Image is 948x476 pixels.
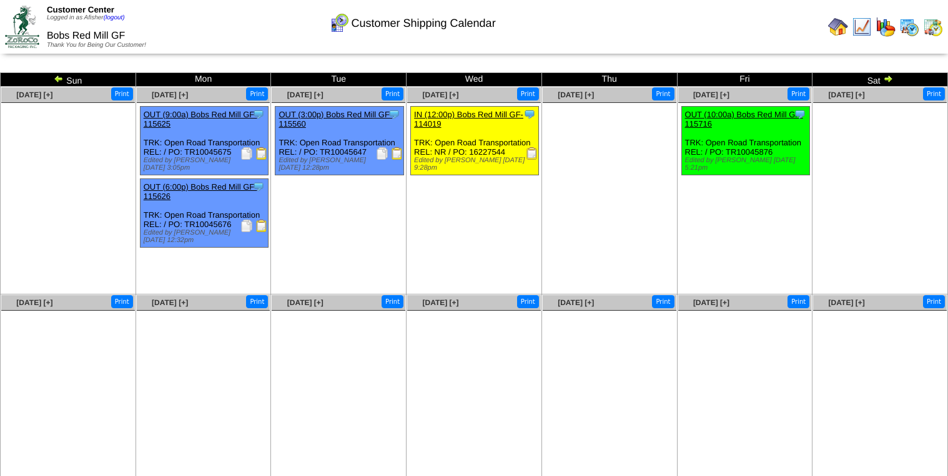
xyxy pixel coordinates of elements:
a: [DATE] [+] [16,298,52,307]
div: Edited by [PERSON_NAME] [DATE] 12:32pm [144,229,268,244]
button: Print [788,295,809,308]
td: Sat [812,73,948,87]
a: [DATE] [+] [152,90,188,99]
button: Print [246,87,268,100]
span: Customer Shipping Calendar [352,17,496,30]
span: Logged in as Afisher [47,14,125,21]
img: graph.gif [876,17,896,37]
button: Print [923,87,945,100]
img: Bill of Lading [255,220,268,232]
div: Edited by [PERSON_NAME] [DATE] 9:28pm [414,157,538,172]
button: Print [111,295,133,308]
img: Bill of Lading [391,147,403,160]
button: Print [517,295,539,308]
img: Packing Slip [240,147,253,160]
img: calendarinout.gif [923,17,943,37]
button: Print [246,295,268,308]
img: calendarprod.gif [899,17,919,37]
a: [DATE] [+] [558,298,594,307]
a: [DATE] [+] [829,90,865,99]
img: Bill of Lading [255,147,268,160]
a: [DATE] [+] [287,298,323,307]
img: home.gif [828,17,848,37]
a: OUT (6:00p) Bobs Red Mill GF-115626 [144,182,257,201]
img: Packing Slip [376,147,388,160]
a: [DATE] [+] [693,90,729,99]
span: Thank You for Being Our Customer! [47,42,146,49]
a: OUT (9:00a) Bobs Red Mill GF-115625 [144,110,257,129]
button: Print [652,87,674,100]
img: arrowright.gif [883,74,893,84]
span: Bobs Red Mill GF [47,31,125,41]
a: [DATE] [+] [287,90,323,99]
a: [DATE] [+] [693,298,729,307]
div: Edited by [PERSON_NAME] [DATE] 3:05pm [144,157,268,172]
img: arrowleft.gif [54,74,64,84]
td: Sun [1,73,136,87]
div: TRK: Open Road Transportation REL: NR / PO: 16227544 [411,107,539,175]
img: Tooltip [252,108,265,120]
div: TRK: Open Road Transportation REL: / PO: TR10045676 [140,179,268,248]
img: Tooltip [252,180,265,193]
img: Receiving Document [526,147,538,160]
a: [DATE] [+] [829,298,865,307]
div: TRK: Open Road Transportation REL: / PO: TR10045876 [681,107,809,175]
td: Mon [136,73,271,87]
button: Print [382,87,403,100]
td: Tue [271,73,407,87]
img: Tooltip [523,108,536,120]
div: TRK: Open Road Transportation REL: / PO: TR10045675 [140,107,268,175]
button: Print [382,295,403,308]
span: Customer Center [47,5,114,14]
a: (logout) [104,14,125,21]
button: Print [111,87,133,100]
a: OUT (10:00a) Bobs Red Mill GF-115716 [685,110,803,129]
button: Print [652,295,674,308]
a: [DATE] [+] [422,298,458,307]
img: Tooltip [794,108,806,120]
a: [DATE] [+] [16,90,52,99]
a: [DATE] [+] [422,90,458,99]
img: line_graph.gif [852,17,872,37]
button: Print [517,87,539,100]
a: OUT (3:00p) Bobs Red Mill GF-115560 [279,110,392,129]
button: Print [923,295,945,308]
div: Edited by [PERSON_NAME] [DATE] 12:28pm [279,157,403,172]
img: calendarcustomer.gif [329,13,349,33]
button: Print [788,87,809,100]
img: Tooltip [388,108,400,120]
div: Edited by [PERSON_NAME] [DATE] 5:21pm [685,157,809,172]
div: TRK: Open Road Transportation REL: / PO: TR10045647 [275,107,403,175]
a: IN (12:00p) Bobs Red Mill GF-114019 [414,110,523,129]
a: [DATE] [+] [152,298,188,307]
td: Thu [541,73,677,87]
td: Wed [407,73,542,87]
a: [DATE] [+] [558,90,594,99]
img: ZoRoCo_Logo(Green%26Foil)%20jpg.webp [5,6,39,47]
td: Fri [677,73,812,87]
img: Packing Slip [240,220,253,232]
